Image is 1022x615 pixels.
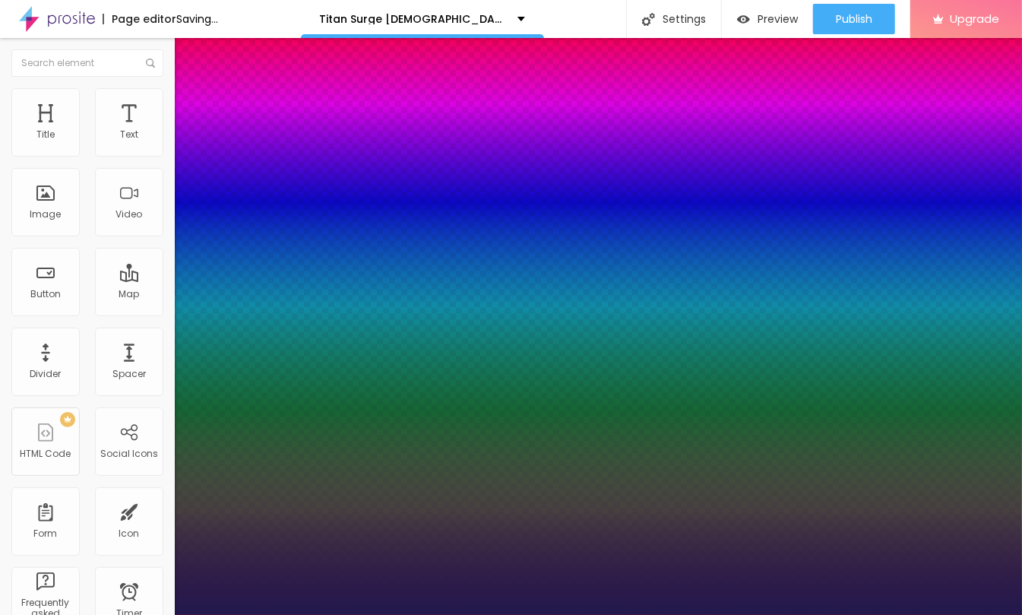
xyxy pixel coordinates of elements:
div: Divider [30,369,62,379]
div: HTML Code [21,449,71,459]
span: Publish [836,13,872,25]
img: view-1.svg [737,13,750,26]
div: Video [116,209,143,220]
div: Text [120,129,138,140]
img: Icone [146,59,155,68]
div: Form [34,528,58,539]
div: Image [30,209,62,220]
div: Spacer [112,369,146,379]
p: Titan Surge [DEMOGRAPHIC_DATA][MEDICAL_DATA] For Men's Health [320,14,506,24]
span: Upgrade [950,12,999,25]
span: Preview [758,13,798,25]
button: Preview [722,4,813,34]
div: Page editor [103,14,176,24]
div: Map [119,289,140,300]
button: Publish [813,4,895,34]
div: Saving... [176,14,218,24]
input: Search element [11,49,163,77]
div: Social Icons [100,449,158,459]
div: Title [36,129,55,140]
div: Button [30,289,61,300]
div: Icon [119,528,140,539]
img: Icone [642,13,655,26]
